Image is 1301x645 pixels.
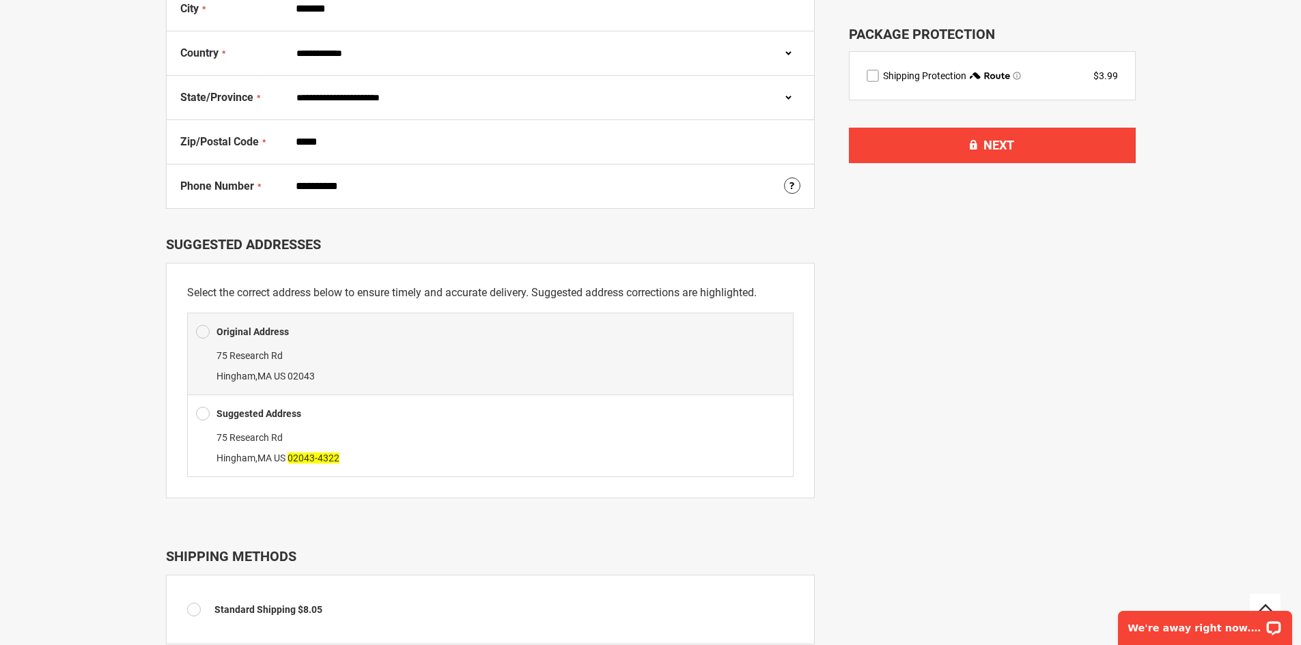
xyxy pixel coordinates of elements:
span: Zip/Postal Code [180,135,259,148]
span: Hingham [216,453,255,463]
div: , [196,427,785,468]
b: Suggested Address [216,408,301,419]
span: Shipping Protection [883,70,966,81]
b: Original Address [216,326,289,337]
iframe: LiveChat chat widget [1109,602,1301,645]
span: Phone Number [180,180,254,192]
span: Learn more [1013,72,1021,80]
span: 02043 [288,371,315,382]
div: route shipping protection selector element [867,69,1118,83]
span: MA [257,371,272,382]
span: 75 Research Rd [216,432,283,443]
span: City [180,2,199,15]
p: Select the correct address below to ensure timely and accurate delivery. Suggested address correc... [187,284,794,302]
span: 75 Research Rd [216,350,283,361]
span: MA [257,453,272,463]
div: Shipping Methods [166,548,815,564]
span: Next [983,138,1014,152]
span: Country [180,46,219,59]
span: State/Province [180,91,253,104]
span: Hingham [216,371,255,382]
div: , [196,345,785,386]
div: Suggested Addresses [166,236,815,253]
div: $3.99 [1093,69,1118,83]
span: $8.05 [298,604,322,615]
button: Next [849,128,1136,163]
span: US [274,371,285,382]
span: US [274,453,285,463]
span: 02043-4322 [288,453,339,463]
span: Standard Shipping [214,604,296,615]
div: Package Protection [849,25,1136,44]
